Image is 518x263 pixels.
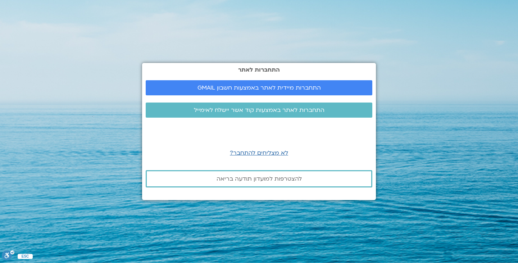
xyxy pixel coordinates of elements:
a: להצטרפות למועדון תודעה בריאה [146,170,372,187]
a: התחברות מיידית לאתר באמצעות חשבון GMAIL [146,80,372,95]
h2: התחברות לאתר [146,67,372,73]
span: התחברות מיידית לאתר באמצעות חשבון GMAIL [197,85,321,91]
span: התחברות לאתר באמצעות קוד אשר יישלח לאימייל [194,107,324,113]
a: התחברות לאתר באמצעות קוד אשר יישלח לאימייל [146,103,372,118]
span: להצטרפות למועדון תודעה בריאה [217,176,302,182]
a: לא מצליחים להתחבר? [230,149,288,157]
